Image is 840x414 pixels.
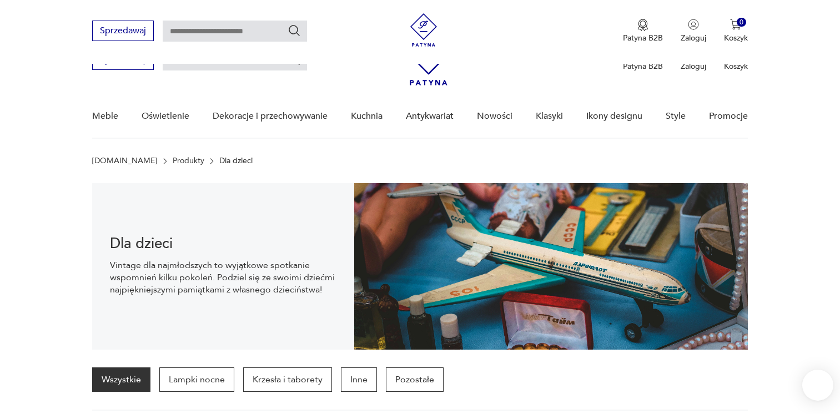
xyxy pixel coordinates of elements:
[92,28,154,36] a: Sprzedawaj
[92,57,154,64] a: Sprzedawaj
[724,33,748,43] p: Koszyk
[681,61,706,72] p: Zaloguj
[142,95,189,138] a: Oświetlenie
[110,259,336,296] p: Vintage dla najmłodszych to wyjątkowe spotkanie wspomnień kilku pokoleń. Podziel się ze swoimi dz...
[92,21,154,41] button: Sprzedawaj
[709,95,748,138] a: Promocje
[737,18,746,27] div: 0
[724,19,748,43] button: 0Koszyk
[637,19,648,31] img: Ikona medalu
[623,19,663,43] a: Ikona medaluPatyna B2B
[536,95,563,138] a: Klasyki
[351,95,383,138] a: Kuchnia
[159,367,234,392] a: Lampki nocne
[406,95,454,138] a: Antykwariat
[243,367,332,392] a: Krzesła i taborety
[586,95,642,138] a: Ikony designu
[666,95,686,138] a: Style
[341,367,377,392] a: Inne
[288,24,301,37] button: Szukaj
[213,95,328,138] a: Dekoracje i przechowywanie
[92,156,157,165] a: [DOMAIN_NAME]
[623,61,663,72] p: Patyna B2B
[623,33,663,43] p: Patyna B2B
[407,13,440,47] img: Patyna - sklep z meblami i dekoracjami vintage
[802,370,833,401] iframe: Smartsupp widget button
[354,183,747,350] img: dff5d79138fcd5443aa57302cb61cbc4.jpg
[623,19,663,43] button: Patyna B2B
[173,156,204,165] a: Produkty
[688,19,699,30] img: Ikonka użytkownika
[724,61,748,72] p: Koszyk
[110,237,336,250] h1: Dla dzieci
[681,19,706,43] button: Zaloguj
[386,367,444,392] a: Pozostałe
[219,156,253,165] p: Dla dzieci
[681,33,706,43] p: Zaloguj
[730,19,741,30] img: Ikona koszyka
[92,95,118,138] a: Meble
[92,367,150,392] a: Wszystkie
[477,95,512,138] a: Nowości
